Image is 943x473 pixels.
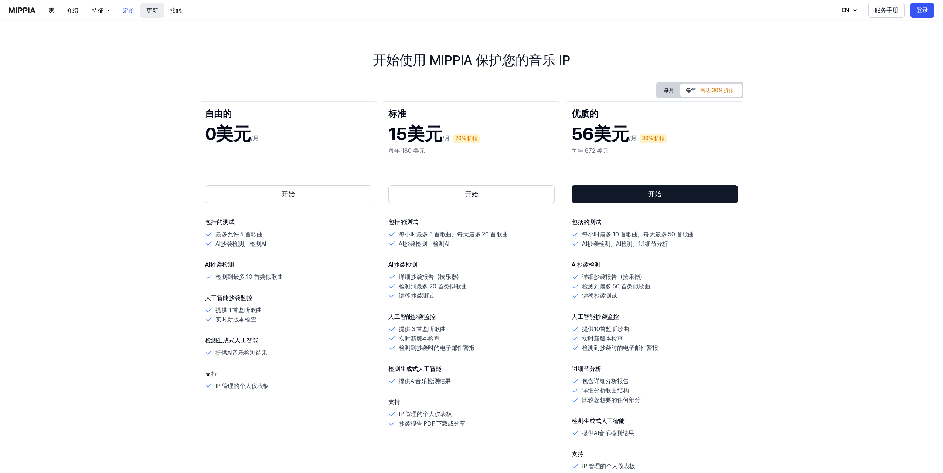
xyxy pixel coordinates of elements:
[572,108,598,119] font: 优质的
[664,87,674,93] font: 每月
[205,261,234,268] font: AI抄袭检测
[582,396,640,403] font: 比较您想要的任何部分
[61,3,84,18] button: 介绍
[399,240,449,247] font: AI抄袭检测，检测AI
[455,135,477,141] font: 20% 折扣
[117,3,140,18] button: 定价
[84,3,117,18] button: 特征
[282,190,295,198] font: 开始
[582,387,629,394] font: 详细分析歌曲结构
[582,240,668,247] font: AI抄袭检测，AI检测，1:1细节分析
[572,123,629,145] font: 56美元
[834,3,862,18] button: EN
[92,7,103,14] font: 特征
[123,7,135,14] font: 定价
[572,185,738,203] button: 开始
[117,0,140,21] a: 定价
[388,123,442,145] font: 15美元
[582,463,635,470] font: IP 管理的个人仪表板
[205,219,235,226] font: 包括的测试
[582,344,658,351] font: 检测到抄袭时的电子邮件警报
[205,370,217,377] font: 支持
[572,219,601,226] font: 包括的测试
[572,365,601,372] font: 1:1细节分析
[572,261,600,268] font: AI抄袭检测
[399,344,475,351] font: 检测到抄袭时的电子邮件警报
[388,398,400,405] font: 支持
[140,3,164,18] button: 更新
[49,7,55,14] font: 家
[388,261,417,268] font: AI抄袭检测
[9,7,35,13] img: 标识
[399,411,452,418] font: IP 管理的个人仪表板
[582,335,623,342] font: 实时新版本检查
[388,147,425,154] font: 每年 180 美元
[399,335,440,342] font: 实时新版本检查
[215,349,267,356] font: 提供AI音乐检测结果
[388,365,442,372] font: 检测生成式人工智能
[215,273,283,280] font: 检测到最多 10 首类似歌曲
[215,231,262,238] font: 最多允许 5 首歌曲
[67,7,78,14] font: 介绍
[399,283,467,290] font: 检测到最多 20 首类似歌曲
[146,7,158,14] font: 更新
[399,420,466,427] font: 抄袭报告 PDF 下载或分享
[388,313,436,320] font: 人工智能抄袭监控
[686,87,696,93] font: 每年
[388,184,555,205] a: 开始
[868,3,905,18] button: 服务手册
[205,123,251,145] font: 0美元
[465,190,478,198] font: 开始
[442,135,450,142] font: /月
[910,3,934,18] button: 登录
[215,240,266,247] font: AI抄袭检测，检测AI
[388,108,406,119] font: 标准
[582,378,629,385] font: 包含详细分析报告
[140,0,164,21] a: 更新
[582,231,694,238] font: 每小时最多 10 首歌曲，每天最多 50 首歌曲
[642,135,664,141] font: 30% 折扣
[170,7,182,14] font: 接触
[399,325,446,332] font: 提供 3 首监听歌曲
[582,292,617,299] font: 键移抄袭测试
[700,87,734,93] font: 高达 30% 折扣
[582,430,634,437] font: 提供AI音乐检测结果
[399,231,508,238] font: 每小时最多 3 首歌曲，每天最多 20 首歌曲
[399,378,450,385] font: 提供AI音乐检测结果
[875,7,898,14] font: 服务手册
[399,292,434,299] font: 键移抄袭测试
[373,52,570,68] font: 开始使用 MIPPIA 保护您的音乐 IP
[582,273,646,280] font: 详细抄袭报告（按乐器）
[572,184,738,205] a: 开始
[215,307,262,314] font: 提供 1 首监听歌曲
[205,108,231,119] font: 自由的
[205,185,371,203] button: 开始
[215,382,269,389] font: IP 管理的个人仪表板
[582,283,650,290] font: 检测到最多 50 首类似歌曲
[251,135,259,142] font: /月
[43,3,61,18] button: 家
[582,325,629,332] font: 提供10首监听歌曲
[572,313,619,320] font: 人工智能抄袭监控
[215,316,256,323] font: 实时新版本检查
[572,147,609,154] font: 每年 672 美元
[205,337,258,344] font: 检测生成式人工智能
[629,135,637,142] font: /月
[572,450,583,457] font: 支持
[572,418,625,425] font: 检测生成式人工智能
[388,185,555,203] button: 开始
[388,219,418,226] font: 包括的测试
[399,273,462,280] font: 详细抄袭报告（按乐器）
[205,294,252,301] font: 人工智能抄袭监控
[205,184,371,205] a: 开始
[164,3,188,18] button: 接触
[648,190,661,198] font: 开始
[842,7,849,14] font: EN
[916,7,928,14] font: 登录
